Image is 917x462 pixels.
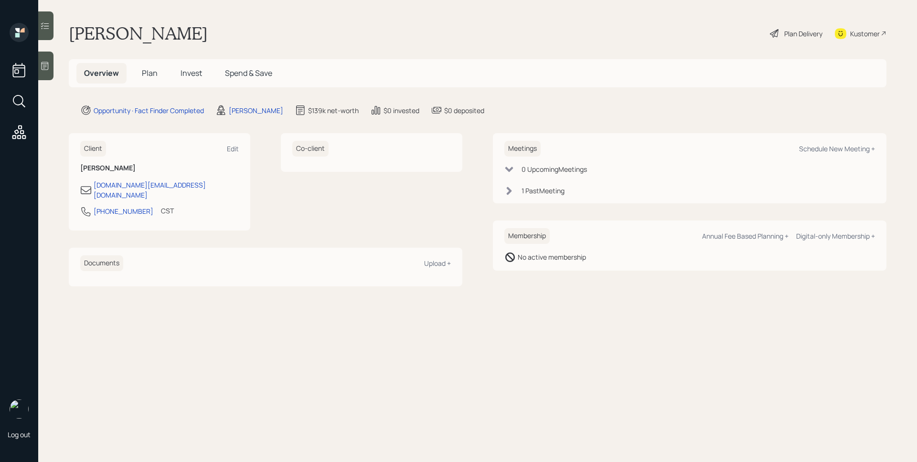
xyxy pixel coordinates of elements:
[784,29,822,39] div: Plan Delivery
[522,164,587,174] div: 0 Upcoming Meeting s
[384,105,419,115] div: $0 invested
[69,23,208,44] h1: [PERSON_NAME]
[292,141,329,157] h6: Co-client
[796,231,875,241] div: Digital-only Membership +
[424,259,451,268] div: Upload +
[444,105,484,115] div: $0 deposited
[142,68,158,78] span: Plan
[161,206,174,216] div: CST
[94,206,153,216] div: [PHONE_NUMBER]
[799,144,875,153] div: Schedule New Meeting +
[8,430,31,439] div: Log out
[80,141,106,157] h6: Client
[80,164,239,172] h6: [PERSON_NAME]
[229,105,283,115] div: [PERSON_NAME]
[518,252,586,262] div: No active membership
[850,29,880,39] div: Kustomer
[308,105,359,115] div: $139k net-worth
[94,180,239,200] div: [DOMAIN_NAME][EMAIL_ADDRESS][DOMAIN_NAME]
[181,68,202,78] span: Invest
[702,231,789,241] div: Annual Fee Based Planning +
[94,105,204,115] div: Opportunity · Fact Finder Completed
[84,68,119,78] span: Overview
[522,186,565,196] div: 1 Past Meeting
[227,144,239,153] div: Edit
[80,255,123,271] h6: Documents
[504,228,550,244] h6: Membership
[504,141,541,157] h6: Meetings
[10,399,29,419] img: james-distasi-headshot.png
[225,68,272,78] span: Spend & Save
